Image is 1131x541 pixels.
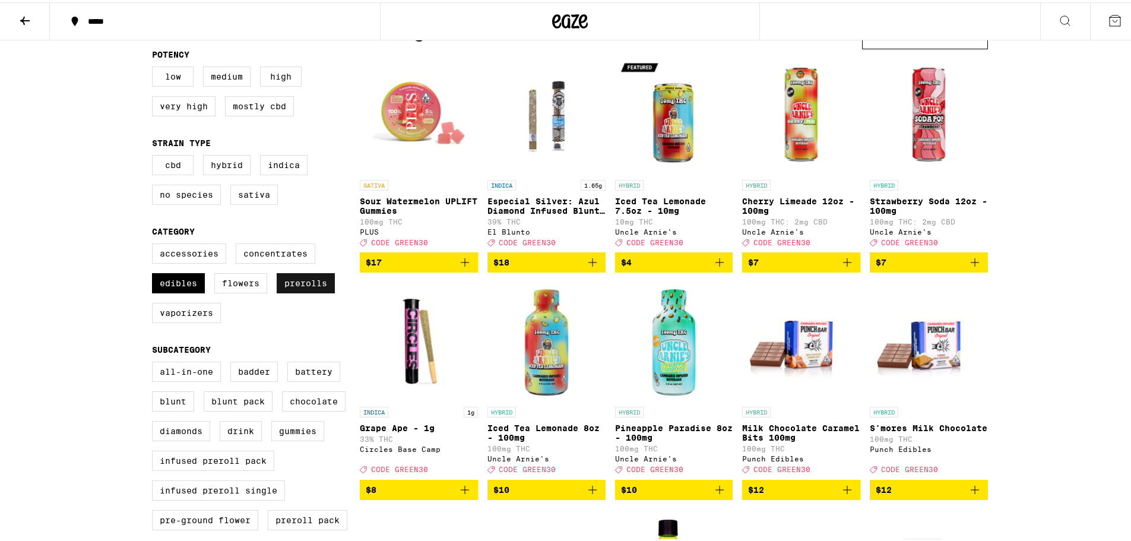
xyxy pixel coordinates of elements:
[487,250,606,270] button: Add to bag
[360,250,478,270] button: Add to bag
[152,359,221,379] label: All-In-One
[360,53,478,172] img: PLUS - Sour Watermelon UPLIFT Gummies
[742,280,860,398] img: Punch Edibles - Milk Chocolate Caramel Bits 100mg
[282,389,346,409] label: Chocolate
[742,442,860,450] p: 100mg THC
[487,421,606,440] p: Iced Tea Lemonade 8oz - 100mg
[487,404,516,415] p: HYBRID
[152,241,226,261] label: Accessories
[615,226,733,233] div: Uncle Arnie's
[581,178,606,188] p: 1.65g
[152,153,194,173] label: CBD
[360,443,478,451] div: Circles Base Camp
[499,464,556,472] span: CODE GREEN30
[615,53,733,250] a: Open page for Iced Tea Lemonade 7.5oz - 10mg from Uncle Arnie's
[742,226,860,233] div: Uncle Arnie's
[360,178,388,188] p: SATIVA
[748,255,759,265] span: $7
[626,236,683,244] span: CODE GREEN30
[615,216,733,223] p: 10mg THC
[487,280,606,477] a: Open page for Iced Tea Lemonade 8oz - 100mg from Uncle Arnie's
[371,236,428,244] span: CODE GREEN30
[742,453,860,460] div: Punch Edibles
[152,389,194,409] label: Blunt
[870,250,988,270] button: Add to bag
[876,255,886,265] span: $7
[152,271,205,291] label: Edibles
[360,280,478,477] a: Open page for Grape Ape - 1g from Circles Base Camp
[615,421,733,440] p: Pineapple Paradise 8oz - 100mg
[615,53,733,172] img: Uncle Arnie's - Iced Tea Lemonade 7.5oz - 10mg
[360,477,478,498] button: Add to bag
[870,477,988,498] button: Add to bag
[881,464,938,472] span: CODE GREEN30
[152,343,211,352] legend: Subcategory
[152,448,274,469] label: Infused Preroll Pack
[870,280,988,477] a: Open page for S'mores Milk Chocolate from Punch Edibles
[360,421,478,431] p: Grape Ape - 1g
[870,53,988,172] img: Uncle Arnie's - Strawberry Soda 12oz - 100mg
[742,404,771,415] p: HYBRID
[870,421,988,431] p: S'mores Milk Chocolate
[870,194,988,213] p: Strawberry Soda 12oz - 100mg
[742,178,771,188] p: HYBRID
[230,359,278,379] label: Badder
[277,271,335,291] label: Prerolls
[870,433,988,441] p: 100mg THC
[742,250,860,270] button: Add to bag
[464,404,478,415] p: 1g
[152,182,221,203] label: No Species
[615,404,644,415] p: HYBRID
[487,280,606,398] img: Uncle Arnie's - Iced Tea Lemonade 8oz - 100mg
[742,53,860,172] img: Uncle Arnie's - Cherry Limeade 12oz - 100mg
[615,477,733,498] button: Add to bag
[487,216,606,223] p: 39% THC
[742,477,860,498] button: Add to bag
[753,236,810,244] span: CODE GREEN30
[870,404,898,415] p: HYBRID
[742,216,860,223] p: 100mg THC: 2mg CBD
[360,280,478,398] img: Circles Base Camp - Grape Ape - 1g
[742,280,860,477] a: Open page for Milk Chocolate Caramel Bits 100mg from Punch Edibles
[487,178,516,188] p: INDICA
[487,53,606,172] img: El Blunto - Especial Silver: Azul Diamond Infused Blunt - 1.65g
[870,53,988,250] a: Open page for Strawberry Soda 12oz - 100mg from Uncle Arnie's
[214,271,267,291] label: Flowers
[626,464,683,472] span: CODE GREEN30
[621,483,637,492] span: $10
[753,464,810,472] span: CODE GREEN30
[493,483,509,492] span: $10
[881,236,938,244] span: CODE GREEN30
[870,178,898,188] p: HYBRID
[870,443,988,451] div: Punch Edibles
[742,421,860,440] p: Milk Chocolate Caramel Bits 100mg
[360,404,388,415] p: INDICA
[225,94,294,114] label: Mostly CBD
[748,483,764,492] span: $12
[487,194,606,213] p: Especial Silver: Azul Diamond Infused Blunt - 1.65g
[493,255,509,265] span: $18
[152,478,285,498] label: Infused Preroll Single
[870,226,988,233] div: Uncle Arnie's
[268,508,347,528] label: Preroll Pack
[204,389,273,409] label: Blunt Pack
[152,419,210,439] label: Diamonds
[152,136,211,145] legend: Strain Type
[152,94,216,114] label: Very High
[876,483,892,492] span: $12
[203,64,251,84] label: Medium
[870,216,988,223] p: 100mg THC: 2mg CBD
[742,53,860,250] a: Open page for Cherry Limeade 12oz - 100mg from Uncle Arnie's
[152,64,194,84] label: Low
[487,442,606,450] p: 100mg THC
[366,483,376,492] span: $8
[615,250,733,270] button: Add to bag
[230,182,278,203] label: Sativa
[7,8,85,18] span: Hi. Need any help?
[371,464,428,472] span: CODE GREEN30
[360,226,478,233] div: PLUS
[360,216,478,223] p: 100mg THC
[152,300,221,321] label: Vaporizers
[615,442,733,450] p: 100mg THC
[615,178,644,188] p: HYBRID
